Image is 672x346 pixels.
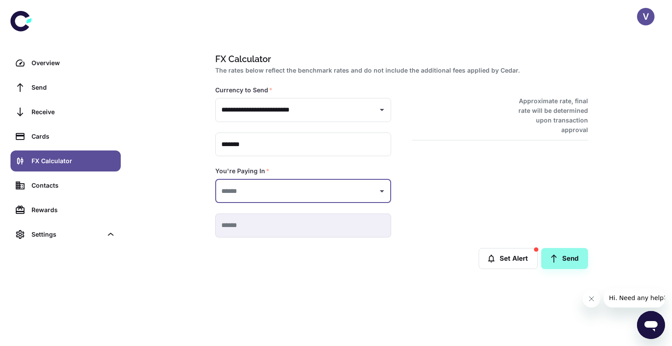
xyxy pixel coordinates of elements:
a: Send [541,248,588,269]
div: FX Calculator [31,156,115,166]
a: Overview [10,52,121,73]
a: FX Calculator [10,150,121,171]
label: You're Paying In [215,167,269,175]
div: Rewards [31,205,115,215]
iframe: Button to launch messaging window [637,311,665,339]
span: Hi. Need any help? [5,6,63,13]
iframe: Message from company [604,288,665,308]
a: Send [10,77,121,98]
h1: FX Calculator [215,52,584,66]
div: Overview [31,58,115,68]
button: Open [376,185,388,197]
button: V [637,8,654,25]
button: Open [376,104,388,116]
label: Currency to Send [215,86,273,94]
a: Rewards [10,199,121,220]
iframe: Close message [583,290,600,308]
button: Set Alert [479,248,538,269]
div: Send [31,83,115,92]
a: Cards [10,126,121,147]
div: Contacts [31,181,115,190]
a: Contacts [10,175,121,196]
div: Settings [10,224,121,245]
a: Receive [10,101,121,122]
h6: Approximate rate, final rate will be determined upon transaction approval [509,96,588,135]
div: Cards [31,132,115,141]
div: Receive [31,107,115,117]
div: Settings [31,230,102,239]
